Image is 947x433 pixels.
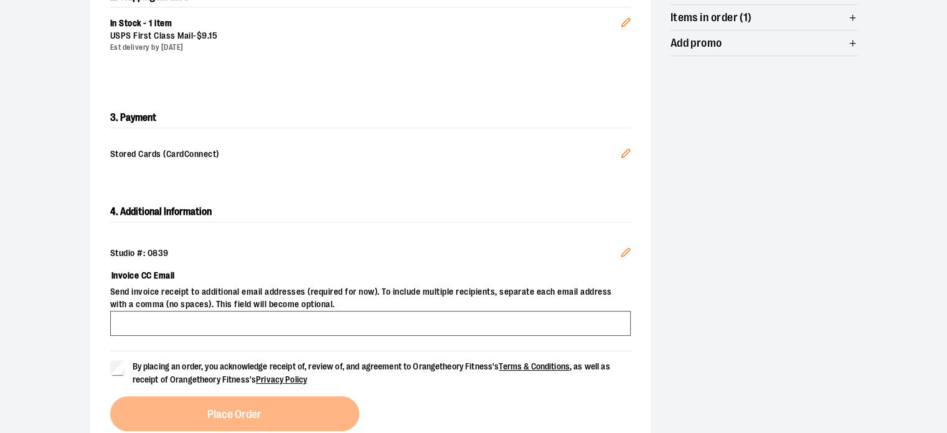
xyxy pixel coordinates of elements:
[197,31,202,40] span: $
[611,237,641,271] button: Edit
[110,148,621,162] span: Stored Cards (CardConnect)
[110,360,125,375] input: By placing an order, you acknowledge receipt of, review of, and agreement to Orangetheory Fitness...
[202,31,207,40] span: 9
[110,286,631,311] span: Send invoice receipt to additional email addresses (required for now). To include multiple recipi...
[671,12,752,24] span: Items in order (1)
[499,361,570,371] a: Terms & Conditions
[110,108,631,128] h2: 3. Payment
[110,265,631,286] label: Invoice CC Email
[207,31,209,40] span: .
[110,30,621,42] div: USPS First Class Mail -
[110,247,631,260] div: Studio #: 0839
[110,17,621,30] div: In Stock - 1 item
[671,5,857,30] button: Items in order (1)
[110,202,631,222] h2: 4. Additional Information
[110,42,621,53] div: Est delivery by [DATE]
[611,138,641,172] button: Edit
[209,31,217,40] span: 15
[671,31,857,55] button: Add promo
[256,374,307,384] a: Privacy Policy
[133,361,610,384] span: By placing an order, you acknowledge receipt of, review of, and agreement to Orangetheory Fitness...
[671,37,722,49] span: Add promo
